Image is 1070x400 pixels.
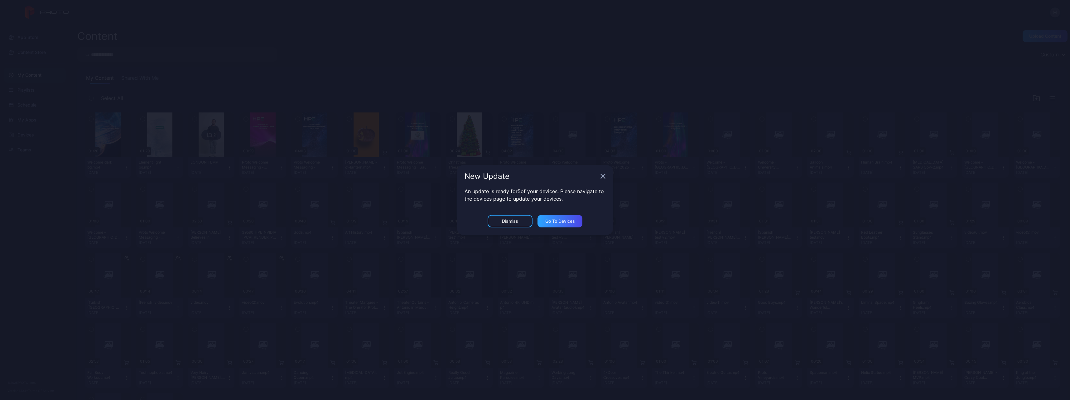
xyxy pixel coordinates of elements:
div: New Update [465,173,598,180]
button: Dismiss [488,215,533,227]
div: Dismiss [502,219,518,224]
div: Go to devices [545,219,575,224]
p: An update is ready for 5 of your devices. Please navigate to the devices page to update your devi... [465,188,605,202]
button: Go to devices [537,215,582,227]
